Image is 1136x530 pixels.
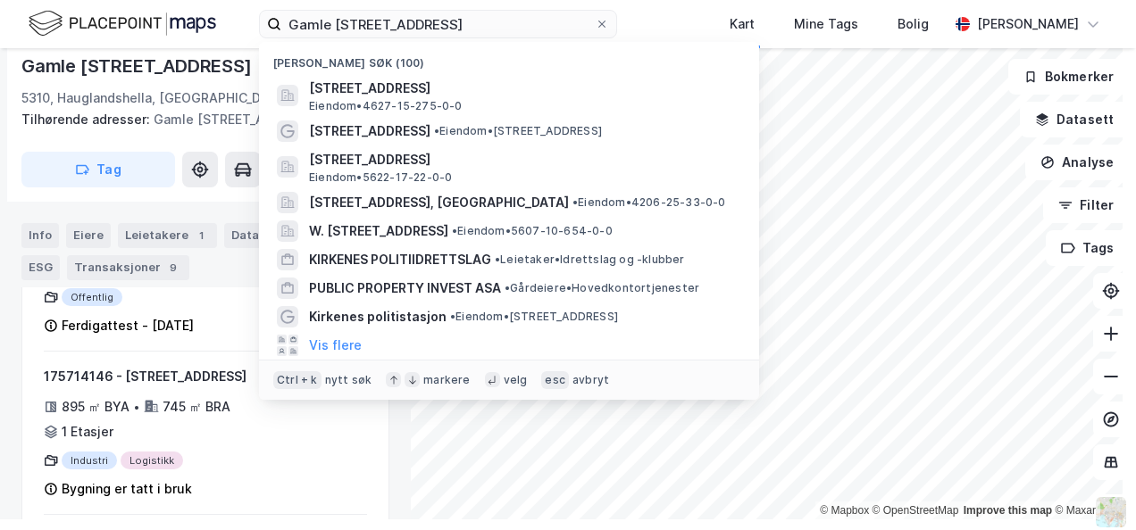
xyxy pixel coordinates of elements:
[977,13,1079,35] div: [PERSON_NAME]
[964,504,1052,517] a: Improve this map
[309,220,448,242] span: W. [STREET_ADDRESS]
[309,335,362,356] button: Vis flere
[29,8,216,39] img: logo.f888ab2527a4732fd821a326f86c7f29.svg
[572,195,726,210] span: Eiendom • 4206-25-33-0-0
[898,13,929,35] div: Bolig
[309,78,738,99] span: [STREET_ADDRESS]
[820,504,869,517] a: Mapbox
[309,120,430,142] span: [STREET_ADDRESS]
[1008,59,1129,95] button: Bokmerker
[309,277,501,299] span: PUBLIC PROPERTY INVEST ASA
[1046,230,1129,266] button: Tags
[794,13,858,35] div: Mine Tags
[309,170,452,185] span: Eiendom • 5622-17-22-0-0
[1020,102,1129,137] button: Datasett
[505,281,699,295] span: Gårdeiere • Hovedkontortjenester
[259,42,759,74] div: [PERSON_NAME] søk (100)
[452,224,613,238] span: Eiendom • 5607-10-654-0-0
[1047,444,1136,530] iframe: Chat Widget
[62,315,194,336] div: Ferdigattest - [DATE]
[452,224,457,237] span: •
[21,255,60,280] div: ESG
[572,373,609,387] div: avbryt
[325,373,372,387] div: nytt søk
[163,396,230,418] div: 745 ㎡ BRA
[309,306,447,327] span: Kirkenes politistasjon
[309,149,738,170] span: [STREET_ADDRESS]
[1043,187,1129,223] button: Filter
[21,152,175,187] button: Tag
[1025,145,1129,180] button: Analyse
[873,504,959,517] a: OpenStreetMap
[309,192,569,213] span: [STREET_ADDRESS], [GEOGRAPHIC_DATA]
[66,223,111,248] div: Eiere
[118,223,217,248] div: Leietakere
[21,223,59,248] div: Info
[434,124,439,137] span: •
[133,400,140,414] div: •
[224,223,313,248] div: Datasett
[730,13,755,35] div: Kart
[62,396,129,418] div: 895 ㎡ BYA
[21,109,375,130] div: Gamle [STREET_ADDRESS]
[164,259,182,277] div: 9
[273,371,322,389] div: Ctrl + k
[309,99,463,113] span: Eiendom • 4627-15-275-0-0
[44,366,298,387] div: 175714146 - [STREET_ADDRESS]
[504,373,528,387] div: velg
[281,11,595,37] input: Søk på adresse, matrikkel, gårdeiere, leietakere eller personer
[192,227,210,244] div: 1
[67,255,189,280] div: Transaksjoner
[309,249,491,270] span: KIRKENES POLITIIDRETTSLAG
[21,87,289,109] div: 5310, Hauglandshella, [GEOGRAPHIC_DATA]
[450,310,455,323] span: •
[434,124,602,138] span: Eiendom • [STREET_ADDRESS]
[495,253,500,266] span: •
[21,52,255,80] div: Gamle [STREET_ADDRESS]
[505,281,510,294] span: •
[495,253,685,267] span: Leietaker • Idrettslag og -klubber
[572,195,578,209] span: •
[21,112,154,127] span: Tilhørende adresser:
[541,371,569,389] div: esc
[423,373,470,387] div: markere
[450,310,618,324] span: Eiendom • [STREET_ADDRESS]
[62,421,113,443] div: 1 Etasjer
[62,478,192,500] div: Bygning er tatt i bruk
